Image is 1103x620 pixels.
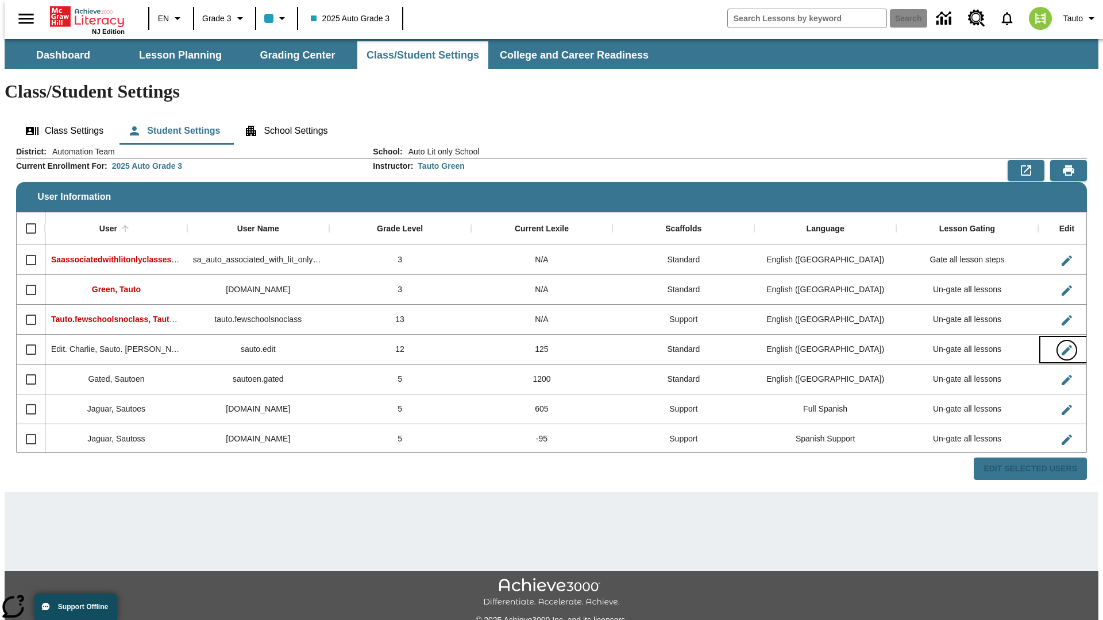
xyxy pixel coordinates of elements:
div: Scaffolds [665,224,701,234]
div: Current Lexile [515,224,569,234]
a: Resource Center, Will open in new tab [961,3,992,34]
div: 125 [471,335,613,365]
span: Tauto.fewschoolsnoclass, Tauto.fewschoolsnoclass [51,315,250,324]
span: NJ Edition [92,28,125,35]
button: Edit User [1055,279,1078,302]
div: Standard [612,275,754,305]
span: EN [158,13,169,25]
div: 1200 [471,365,613,394]
div: 13 [329,305,471,335]
button: Profile/Settings [1059,8,1103,29]
div: sauto.edit [187,335,329,365]
div: Un-gate all lessons [896,305,1038,335]
button: Select a new avatar [1022,3,1059,33]
div: Class/Student Settings [16,117,1087,145]
div: 3 [329,275,471,305]
div: Language [807,224,844,234]
div: tauto.green [187,275,329,305]
a: Data Center [930,3,961,34]
h2: Current Enrollment For : [16,161,107,171]
div: Lesson Gating [939,224,995,234]
button: Language: EN, Select a language [153,8,190,29]
div: English (US) [754,245,896,275]
div: 605 [471,394,613,424]
span: Gated, Sautoen [88,374,144,383]
span: Green, Tauto [92,285,141,294]
span: Grade 3 [202,13,232,25]
a: Home [50,5,125,28]
span: Saassociatedwithlitonlyclasses, Saassociatedwithlitonlyclasses [51,255,296,264]
div: English (US) [754,275,896,305]
span: 2025 Auto Grade 3 [311,13,390,25]
div: Home [50,4,125,35]
div: Un-gate all lessons [896,424,1038,454]
div: Un-gate all lessons [896,365,1038,394]
div: Support [612,305,754,335]
div: sa_auto_associated_with_lit_only_classes [187,245,329,275]
h2: Instructor : [373,161,413,171]
input: search field [728,9,886,28]
div: N/A [471,245,613,275]
span: Jaguar, Sautoss [87,434,145,443]
div: N/A [471,305,613,335]
div: Tauto Green [418,160,464,172]
div: 5 [329,394,471,424]
div: 5 [329,424,471,454]
button: Edit User [1055,339,1078,362]
button: Class color is light blue. Change class color [260,8,294,29]
div: Support [612,424,754,454]
button: Grade: Grade 3, Select a grade [198,8,252,29]
button: Lesson Planning [123,41,238,69]
div: tauto.fewschoolsnoclass [187,305,329,335]
div: 12 [329,335,471,365]
span: Automation Team [47,146,115,157]
span: Tauto [1063,13,1083,25]
span: Support Offline [58,603,108,611]
div: -95 [471,424,613,454]
button: Support Offline [34,594,117,620]
button: Edit User [1055,309,1078,332]
div: User Information [16,146,1087,480]
button: Class Settings [16,117,113,145]
h2: District : [16,147,47,157]
div: Un-gate all lessons [896,335,1038,365]
div: Edit [1059,224,1074,234]
div: Standard [612,245,754,275]
div: 5 [329,365,471,394]
button: Edit User [1055,398,1078,421]
button: Edit User [1055,428,1078,451]
span: Jaguar, Sautoes [87,404,145,413]
button: Print Preview [1050,160,1087,181]
h1: Class/Student Settings [5,81,1098,102]
div: English (US) [754,305,896,335]
img: avatar image [1029,7,1052,30]
button: Open side menu [9,2,43,36]
div: 3 [329,245,471,275]
button: Class/Student Settings [357,41,488,69]
span: User Information [37,192,111,202]
span: Auto Lit only School [403,146,480,157]
div: N/A [471,275,613,305]
div: 2025 Auto Grade 3 [112,160,182,172]
div: English (US) [754,335,896,365]
div: User Name [237,224,279,234]
button: Edit User [1055,369,1078,392]
div: sautoss.jaguar [187,424,329,454]
button: Dashboard [6,41,121,69]
div: Spanish Support [754,424,896,454]
button: School Settings [235,117,337,145]
img: Achieve3000 Differentiate Accelerate Achieve [483,578,620,607]
h2: School : [373,147,402,157]
div: sautoen.gated [187,365,329,394]
div: SubNavbar [5,41,659,69]
button: Student Settings [118,117,229,145]
div: Un-gate all lessons [896,394,1038,424]
div: Grade Level [377,224,423,234]
div: Standard [612,365,754,394]
div: Gate all lesson steps [896,245,1038,275]
a: Notifications [992,3,1022,33]
div: Un-gate all lessons [896,275,1038,305]
button: College and Career Readiness [491,41,658,69]
div: Full Spanish [754,394,896,424]
div: Standard [612,335,754,365]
